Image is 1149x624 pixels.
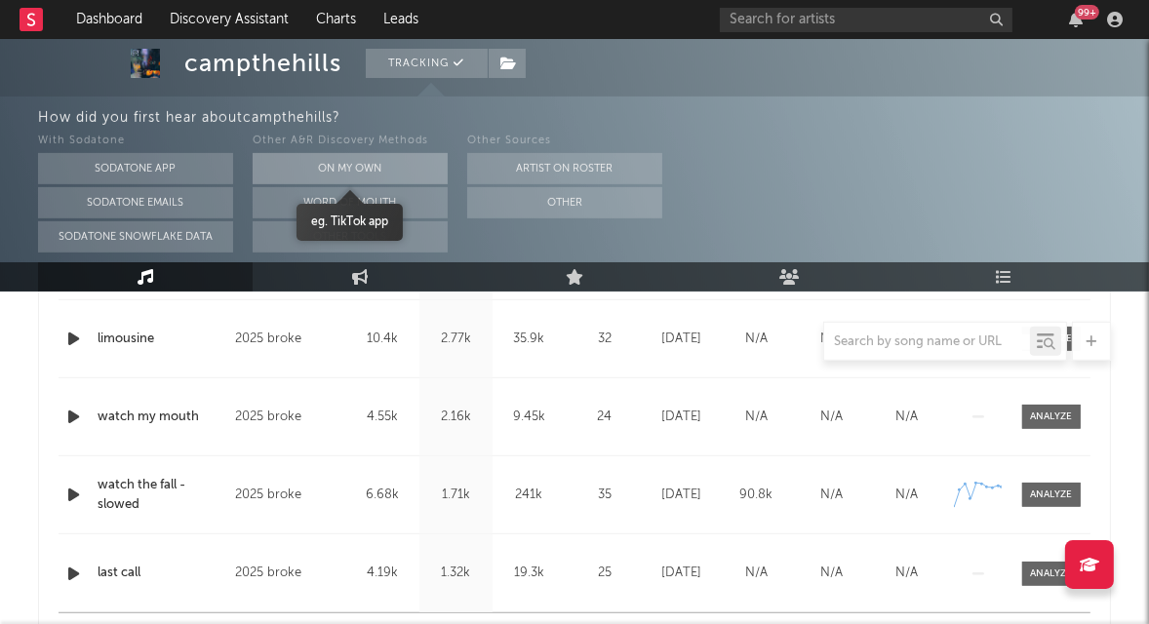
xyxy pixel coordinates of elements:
[799,564,864,583] div: N/A
[235,484,341,507] div: 2025 broke
[497,486,561,505] div: 241k
[467,130,662,153] div: Other Sources
[571,486,639,505] div: 35
[38,221,233,253] button: Sodatone Snowflake Data
[497,408,561,427] div: 9.45k
[235,406,341,429] div: 2025 broke
[497,564,561,583] div: 19.3k
[253,187,448,218] button: Word Of Mouth
[571,564,639,583] div: 25
[351,486,415,505] div: 6.68k
[98,476,225,514] a: watch the fall - slowed
[38,106,1149,130] div: How did you first hear about campthehills ?
[724,564,789,583] div: N/A
[649,408,714,427] div: [DATE]
[253,221,448,253] button: Other Tools
[98,408,225,427] a: watch my mouth
[366,49,488,78] button: Tracking
[724,408,789,427] div: N/A
[38,130,233,153] div: With Sodatone
[98,564,225,583] a: last call
[38,187,233,218] button: Sodatone Emails
[649,564,714,583] div: [DATE]
[649,486,714,505] div: [DATE]
[184,49,341,78] div: campthehills
[874,564,939,583] div: N/A
[424,564,488,583] div: 1.32k
[351,564,415,583] div: 4.19k
[724,486,789,505] div: 90.8k
[38,153,233,184] button: Sodatone App
[874,486,939,505] div: N/A
[1075,5,1099,19] div: 99 +
[571,408,639,427] div: 24
[235,562,341,585] div: 2025 broke
[720,8,1012,32] input: Search for artists
[253,153,448,184] button: On My Own
[1069,12,1083,27] button: 99+
[424,408,488,427] div: 2.16k
[351,408,415,427] div: 4.55k
[467,187,662,218] button: Other
[874,408,939,427] div: N/A
[253,130,448,153] div: Other A&R Discovery Methods
[467,153,662,184] button: Artist on Roster
[799,486,864,505] div: N/A
[824,334,1030,350] input: Search by song name or URL
[424,486,488,505] div: 1.71k
[799,408,864,427] div: N/A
